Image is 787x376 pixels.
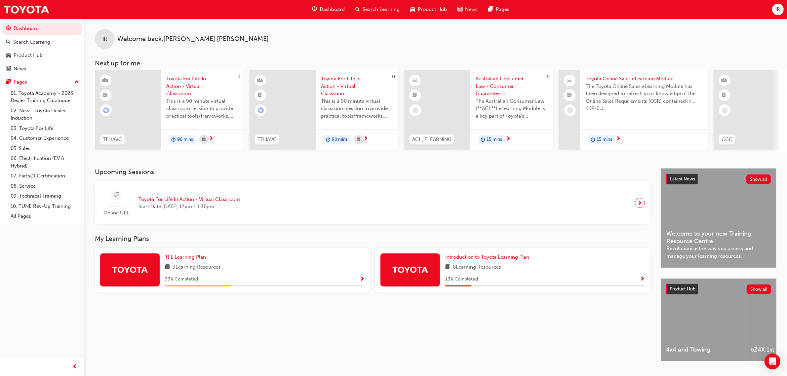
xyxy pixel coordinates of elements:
a: 04. Customer Experience [8,133,82,143]
a: pages-iconPages [483,3,515,16]
span: 90 mins [332,136,348,143]
span: 0 [547,74,550,80]
span: IR [775,6,780,13]
a: Latest NewsShow all [666,174,771,184]
span: 8 Learning Resources [453,263,501,272]
span: booktick-icon [258,91,263,100]
span: Search Learning [363,6,400,13]
span: Pages [496,6,509,13]
span: ACL_ELEARNING [412,136,452,143]
button: DashboardSearch LearningProduct HubNews [3,21,82,76]
span: Latest News [670,176,695,182]
span: Start Date: [DATE] 12pm - 1:30pm [138,203,240,210]
span: News [465,6,478,13]
a: TFL Learning Plan [165,253,209,261]
span: Product Hub [670,286,695,292]
img: Trak [112,264,148,275]
h3: Upcoming Sessions [95,168,650,176]
a: 0TFLIAVCToyota For Life In Action - Virtual ClassroomThis is a 90 minute virtual classroom sessio... [95,70,244,150]
span: booktick-icon [103,91,108,100]
span: car-icon [410,5,415,14]
span: pages-icon [6,79,11,85]
span: Revolutionise the way you access and manage your learning resources. [666,245,771,260]
div: Pages [14,78,27,86]
span: duration-icon [171,135,176,144]
span: 15 mins [597,136,612,143]
span: 0 [392,74,395,80]
div: Product Hub [14,52,43,59]
span: Welcome to your new Training Resource Centre [666,230,771,245]
span: TFLIAVC [257,136,277,143]
span: learningResourceType_ELEARNING-icon [413,76,417,85]
span: laptop-icon [568,76,572,85]
a: 06. Electrification (EV & Hybrid) [8,153,82,171]
span: 90 mins [177,136,193,143]
span: TFLIAVC [103,136,122,143]
h3: Next up for me [84,59,787,67]
a: 02. New - Toyota Dealer Induction [8,106,82,123]
a: 4x4 and Towing [661,279,745,361]
span: search-icon [6,39,11,45]
span: IR [102,35,107,43]
span: OSR-EL1 [586,105,702,112]
span: Toyota For Life In Action - Virtual Classroom [321,75,393,97]
a: Search Learning [3,36,82,48]
span: 0 [237,74,240,80]
a: Product Hub [3,49,82,61]
span: Introduction to Toyota Learning Plan [445,254,529,260]
a: News [3,63,82,75]
span: 33 % Completed [165,276,198,283]
a: Dashboard [3,22,82,35]
a: Trak [3,2,50,17]
span: Show Progress [640,277,645,282]
span: Toyota For Life In Action - Virtual Classroom [166,75,238,97]
span: duration-icon [591,135,595,144]
a: car-iconProduct Hub [405,3,452,16]
span: calendar-icon [202,135,206,144]
span: guage-icon [6,26,11,32]
span: Show Progress [360,277,365,282]
span: The Australian Consumer Law (**ACL**) eLearning Module is a key part of Toyota’s compliance progr... [476,97,548,120]
a: 05. Sales [8,143,82,154]
a: search-iconSearch Learning [350,3,405,16]
span: learningRecordVerb_NONE-icon [722,107,728,113]
span: Toyota For Life In Action - Virtual Classroom [138,196,240,203]
span: prev-icon [73,363,78,371]
a: Introduction to Toyota Learning Plan [445,253,532,261]
h3: My Learning Plans [95,235,650,243]
span: Welcome back , [PERSON_NAME] [PERSON_NAME] [117,35,269,43]
span: booktick-icon [722,91,727,100]
span: Toyota Online Sales eLearning Module [586,75,702,83]
a: All Pages [8,211,82,221]
span: TFL Learning Plan [165,254,206,260]
span: Online URL [100,209,133,217]
span: book-icon [165,263,170,272]
button: Pages [3,76,82,88]
a: Product HubShow all [666,284,771,294]
a: 08. Service [8,181,82,191]
span: next-icon [506,136,511,142]
span: learningRecordVerb_NONE-icon [413,107,418,113]
a: news-iconNews [452,3,483,16]
button: IR [772,4,784,15]
span: duration-icon [326,135,331,144]
span: This is a 90 minute virtual classroom session to provide practical tools/frameworks, behaviours a... [166,97,238,120]
button: Show Progress [360,275,365,283]
span: guage-icon [312,5,317,14]
a: 07. Parts21 Certification [8,171,82,181]
span: CCC [722,136,732,143]
span: learningResourceType_INSTRUCTOR_LED-icon [258,76,263,85]
a: Toyota Online Sales eLearning ModuleThe Toyota Online Sales eLearning Module has been designed to... [559,70,708,150]
span: 3 Learning Resources [173,263,221,272]
span: news-icon [6,66,11,72]
a: Latest NewsShow allWelcome to your new Training Resource CentreRevolutionise the way you access a... [661,168,776,268]
a: 03. Toyota For Life [8,123,82,133]
span: next-icon [363,136,368,142]
span: calendar-icon [357,135,360,144]
span: Product Hub [418,6,447,13]
span: learningResourceType_INSTRUCTOR_LED-icon [103,76,108,85]
span: news-icon [457,5,462,14]
span: 15 mins [487,136,502,143]
span: Dashboard [320,6,345,13]
span: next-icon [209,136,214,142]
